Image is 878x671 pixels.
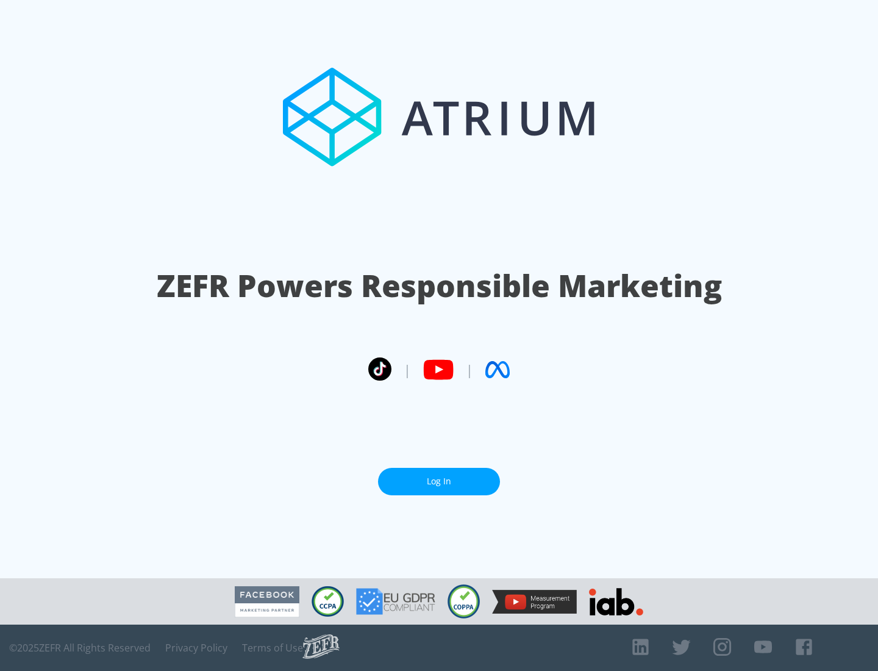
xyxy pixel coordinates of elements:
h1: ZEFR Powers Responsible Marketing [157,265,722,307]
img: COPPA Compliant [448,584,480,619]
span: | [466,361,473,379]
img: Facebook Marketing Partner [235,586,299,617]
a: Log In [378,468,500,495]
a: Terms of Use [242,642,303,654]
img: IAB [589,588,643,615]
img: GDPR Compliant [356,588,435,615]
a: Privacy Policy [165,642,227,654]
img: YouTube Measurement Program [492,590,577,614]
img: CCPA Compliant [312,586,344,617]
span: | [404,361,411,379]
span: © 2025 ZEFR All Rights Reserved [9,642,151,654]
